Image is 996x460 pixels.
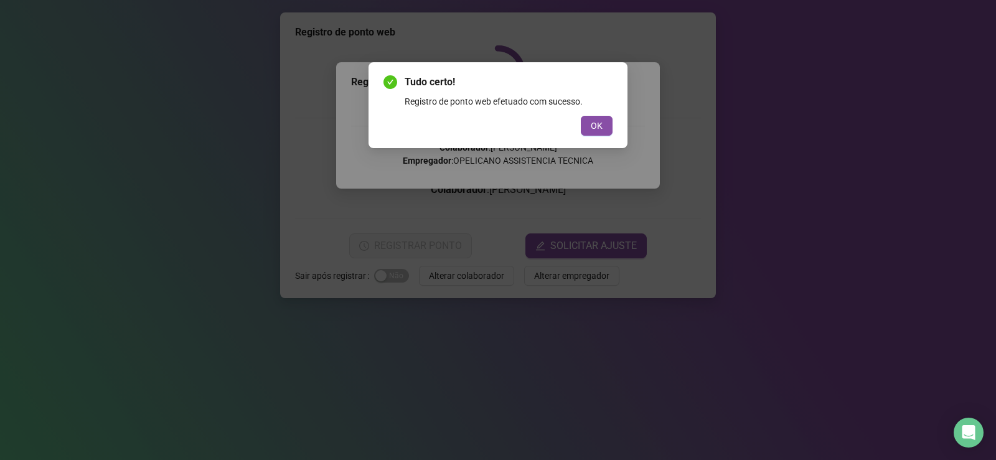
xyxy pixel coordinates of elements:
[405,95,613,108] div: Registro de ponto web efetuado com sucesso.
[383,75,397,89] span: check-circle
[954,418,984,448] div: Open Intercom Messenger
[405,75,613,90] span: Tudo certo!
[591,119,603,133] span: OK
[581,116,613,136] button: OK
